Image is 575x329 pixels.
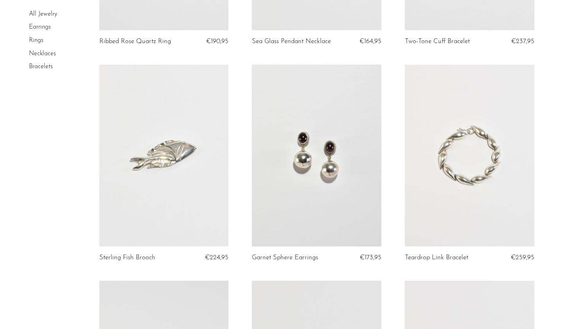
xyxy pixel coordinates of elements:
[29,51,56,57] a: Necklaces
[405,38,470,45] a: Two-Tone Cuff Bracelet
[29,63,53,70] a: Bracelets
[29,24,51,31] a: Earrings
[511,38,534,45] span: €237,95
[252,38,331,45] a: Sea Glass Pendant Necklace
[205,254,228,261] span: €224,95
[99,38,171,45] a: Ribbed Rose Quartz Ring
[359,38,381,45] span: €164,95
[29,11,57,17] a: All Jewelry
[405,254,468,261] a: Teardrop Link Bracelet
[252,254,318,261] a: Garnet Sphere Earrings
[99,254,155,261] a: Sterling Fish Brooch
[29,37,43,43] a: Rings
[511,254,534,261] span: €259,95
[206,38,228,45] span: €190,95
[360,254,381,261] span: €173,95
